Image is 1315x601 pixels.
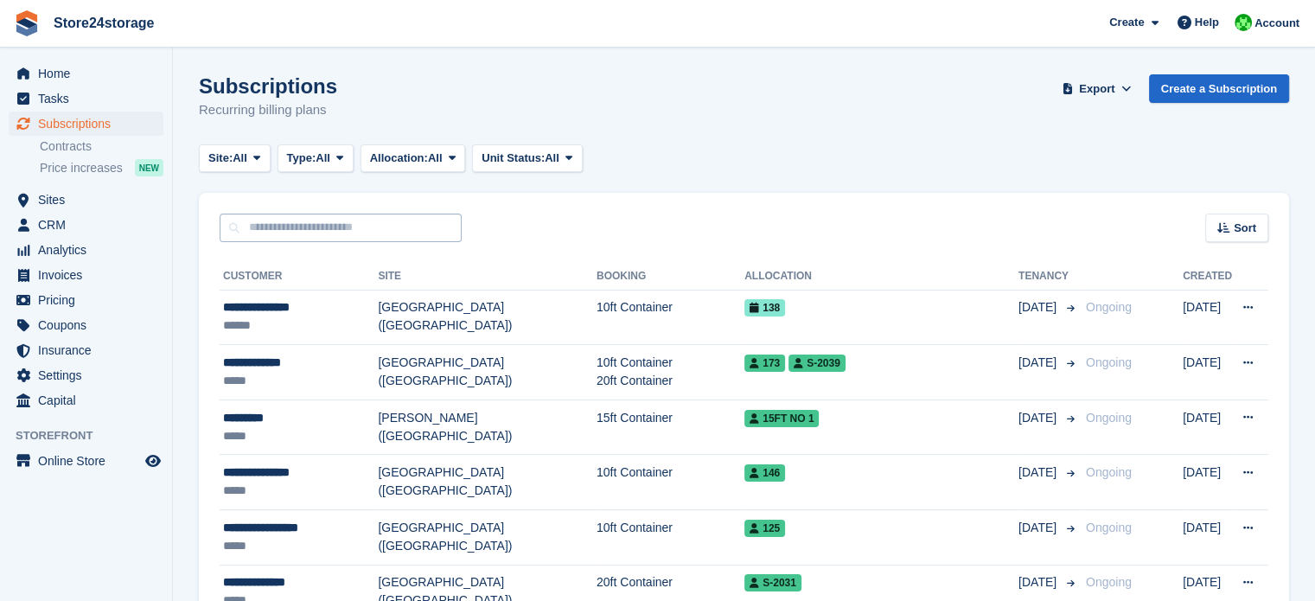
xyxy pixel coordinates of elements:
[1018,354,1060,372] span: [DATE]
[788,355,846,372] span: S-2039
[1086,355,1132,369] span: Ongoing
[1086,521,1132,534] span: Ongoing
[1018,263,1079,291] th: Tenancy
[744,520,785,537] span: 125
[208,150,233,167] span: Site:
[744,410,819,427] span: 15FT No 1
[38,338,142,362] span: Insurance
[1018,573,1060,591] span: [DATE]
[378,400,597,455] td: [PERSON_NAME] ([GEOGRAPHIC_DATA])
[38,112,142,136] span: Subscriptions
[1086,300,1132,314] span: Ongoing
[38,263,142,287] span: Invoices
[1183,345,1232,400] td: [DATE]
[378,455,597,510] td: [GEOGRAPHIC_DATA] ([GEOGRAPHIC_DATA])
[428,150,443,167] span: All
[9,188,163,212] a: menu
[1235,14,1252,31] img: Tracy Harper
[9,388,163,412] a: menu
[378,263,597,291] th: Site
[597,345,744,400] td: 10ft Container 20ft Container
[135,159,163,176] div: NEW
[38,188,142,212] span: Sites
[597,400,744,455] td: 15ft Container
[1183,400,1232,455] td: [DATE]
[744,263,1018,291] th: Allocation
[9,86,163,111] a: menu
[199,144,271,173] button: Site: All
[744,574,801,591] span: S-2031
[1018,409,1060,427] span: [DATE]
[1183,510,1232,566] td: [DATE]
[199,74,337,98] h1: Subscriptions
[1254,15,1299,32] span: Account
[38,388,142,412] span: Capital
[38,238,142,262] span: Analytics
[38,449,142,473] span: Online Store
[16,427,172,444] span: Storefront
[1183,263,1232,291] th: Created
[1149,74,1289,103] a: Create a Subscription
[9,263,163,287] a: menu
[9,363,163,387] a: menu
[9,313,163,337] a: menu
[38,313,142,337] span: Coupons
[233,150,247,167] span: All
[9,61,163,86] a: menu
[278,144,354,173] button: Type: All
[9,288,163,312] a: menu
[597,455,744,510] td: 10ft Container
[40,160,123,176] span: Price increases
[9,238,163,262] a: menu
[1086,411,1132,425] span: Ongoing
[370,150,428,167] span: Allocation:
[597,263,744,291] th: Booking
[38,86,142,111] span: Tasks
[472,144,582,173] button: Unit Status: All
[1109,14,1144,31] span: Create
[287,150,316,167] span: Type:
[1183,455,1232,510] td: [DATE]
[38,61,142,86] span: Home
[378,345,597,400] td: [GEOGRAPHIC_DATA] ([GEOGRAPHIC_DATA])
[1234,220,1256,237] span: Sort
[199,100,337,120] p: Recurring billing plans
[1183,290,1232,345] td: [DATE]
[143,451,163,471] a: Preview store
[9,338,163,362] a: menu
[40,138,163,155] a: Contracts
[482,150,545,167] span: Unit Status:
[597,510,744,566] td: 10ft Container
[378,510,597,566] td: [GEOGRAPHIC_DATA] ([GEOGRAPHIC_DATA])
[316,150,330,167] span: All
[1018,298,1060,316] span: [DATE]
[744,464,785,482] span: 146
[1059,74,1135,103] button: Export
[1195,14,1219,31] span: Help
[9,449,163,473] a: menu
[40,158,163,177] a: Price increases NEW
[9,112,163,136] a: menu
[361,144,466,173] button: Allocation: All
[1018,519,1060,537] span: [DATE]
[1086,575,1132,589] span: Ongoing
[9,213,163,237] a: menu
[38,363,142,387] span: Settings
[545,150,559,167] span: All
[744,355,785,372] span: 173
[47,9,162,37] a: Store24storage
[1018,464,1060,482] span: [DATE]
[378,290,597,345] td: [GEOGRAPHIC_DATA] ([GEOGRAPHIC_DATA])
[597,290,744,345] td: 10ft Container
[220,263,378,291] th: Customer
[38,288,142,312] span: Pricing
[744,299,785,316] span: 138
[38,213,142,237] span: CRM
[1086,465,1132,479] span: Ongoing
[14,10,40,36] img: stora-icon-8386f47178a22dfd0bd8f6a31ec36ba5ce8667c1dd55bd0f319d3a0aa187defe.svg
[1079,80,1114,98] span: Export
